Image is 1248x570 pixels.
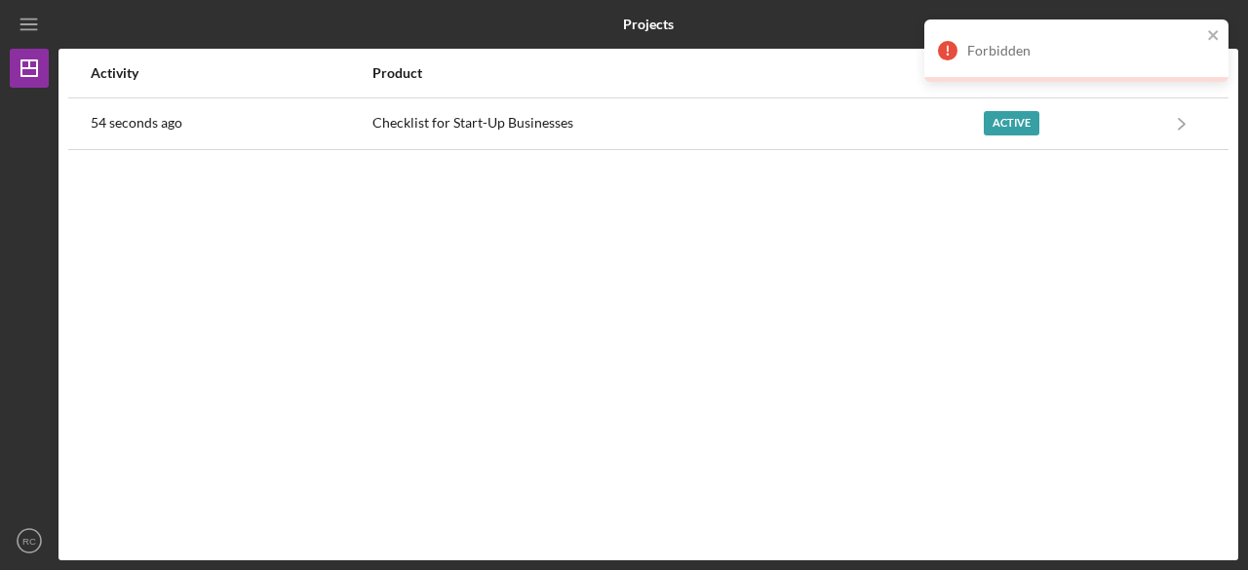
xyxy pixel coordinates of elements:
time: 2025-10-08 02:06 [91,115,182,131]
div: Activity [91,65,370,81]
div: Product [372,65,982,81]
button: RC [10,521,49,560]
div: Checklist for Start-Up Businesses [372,99,982,148]
text: RC [22,536,36,547]
button: close [1207,27,1221,46]
div: Active [984,111,1039,135]
b: Projects [623,17,674,32]
div: Forbidden [967,43,1201,58]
